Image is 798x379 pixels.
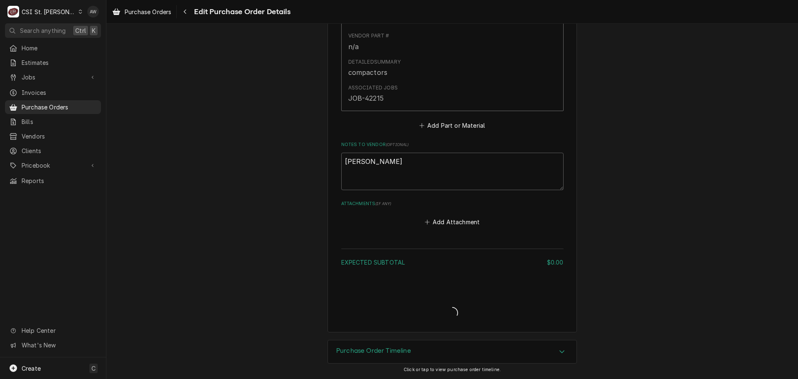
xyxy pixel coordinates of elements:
span: Ctrl [75,26,86,35]
div: n/a [348,42,359,52]
textarea: [PERSON_NAME] [341,153,564,190]
div: Associated Jobs [348,84,398,92]
span: Vendors [22,132,97,141]
div: Notes to Vendor [341,141,564,190]
span: Bills [22,117,97,126]
button: Search anythingCtrlK [5,23,101,38]
span: Reports [22,176,97,185]
a: Go to What's New [5,338,101,352]
div: C [7,6,19,17]
div: Expected Subtotal [341,258,564,267]
span: ( if any ) [375,201,391,206]
span: Help Center [22,326,96,335]
div: Alexandria Wilp's Avatar [87,6,99,17]
span: Jobs [22,73,84,82]
div: Attachments [341,201,564,228]
div: Amount Summary [341,245,564,272]
span: Expected Subtotal [341,259,405,266]
a: Vendors [5,129,101,143]
div: Purchase Order Timeline [328,340,577,364]
a: Go to Help Center [5,324,101,337]
span: Loading... [446,305,458,322]
div: CSI St. [PERSON_NAME] [22,7,76,16]
button: Add Attachment [423,216,481,228]
div: Accordion Header [328,340,576,364]
span: Estimates [22,58,97,67]
a: Home [5,41,101,55]
a: Go to Jobs [5,70,101,84]
label: Notes to Vendor [341,141,564,148]
span: What's New [22,341,96,349]
button: Add Part or Material [418,119,486,131]
a: Invoices [5,86,101,99]
div: Vendor Part # [348,32,389,40]
span: ( optional ) [386,142,409,147]
a: Clients [5,144,101,158]
div: CSI St. Louis's Avatar [7,6,19,17]
a: Purchase Orders [5,100,101,114]
span: K [92,26,96,35]
div: JOB-42215 [348,93,384,103]
span: C [91,364,96,373]
span: Create [22,365,41,372]
h3: Purchase Order Timeline [336,347,411,355]
span: Click or tap to view purchase order timeline. [404,367,501,372]
span: Search anything [20,26,66,35]
a: Purchase Orders [109,5,175,19]
span: Purchase Orders [125,7,171,16]
span: Purchase Orders [22,103,97,111]
label: Attachments [341,201,564,207]
button: Accordion Details Expand Trigger [328,340,576,364]
span: Pricebook [22,161,84,170]
span: Edit Purchase Order Details [192,6,290,17]
div: $0.00 [547,258,564,267]
a: Bills [5,115,101,129]
a: Go to Pricebook [5,159,101,172]
a: Estimates [5,56,101,69]
div: Detailed Summary [348,58,401,66]
a: Reports [5,174,101,188]
div: AW [87,6,99,17]
button: Navigate back [178,5,192,18]
span: Invoices [22,88,97,97]
div: compactors [348,67,388,77]
span: Clients [22,146,97,155]
span: Home [22,44,97,52]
